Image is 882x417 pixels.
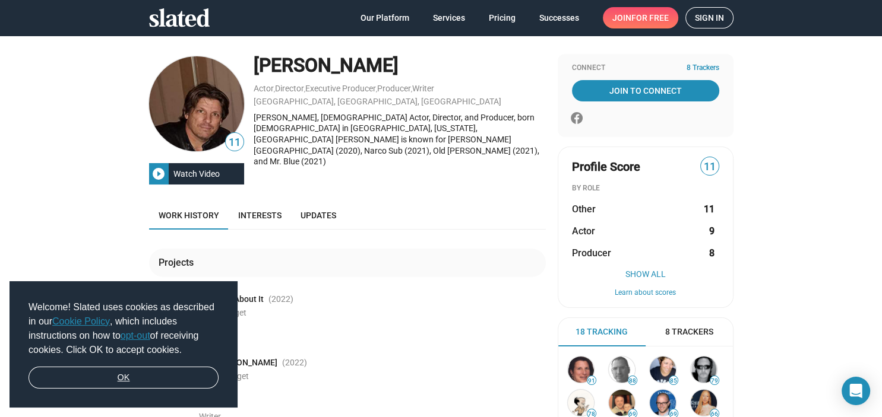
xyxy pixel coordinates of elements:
img: Colleen Ann Brah [691,390,717,416]
button: Watch Video [149,163,244,184]
a: dismiss cookie message [29,367,219,389]
span: 11 [701,159,719,175]
a: Actor [254,84,274,93]
span: (2022 ) [282,357,307,368]
div: [PERSON_NAME] [254,53,546,78]
button: Show All [572,269,719,279]
span: 11 [226,135,244,151]
span: , [304,86,305,93]
span: , [376,86,377,93]
a: Writer [412,84,434,93]
div: Watch Video [169,163,225,184]
span: for free [631,7,669,28]
span: (2022 ) [268,294,293,305]
div: cookieconsent [10,281,238,408]
a: Director [275,84,304,93]
img: Chris Place [609,390,635,416]
a: Sign in [685,7,734,28]
mat-icon: play_circle_filled [151,167,166,181]
img: Alexa L. Fogel [568,356,594,383]
span: Interests [238,211,282,220]
img: Bradford Lewis [568,390,594,416]
span: 8 Trackers [687,63,719,73]
span: 79 [710,377,719,384]
span: Profile Score [572,159,640,175]
span: Actor [572,225,595,237]
span: , [411,86,412,93]
span: 91 [587,377,596,384]
div: Open Intercom Messenger [842,377,870,405]
span: Join To Connect [574,80,717,101]
img: John Papsidera [691,356,717,383]
img: Vince Gerardis [609,356,635,383]
span: Sign in [695,8,724,28]
a: [GEOGRAPHIC_DATA], [GEOGRAPHIC_DATA], [GEOGRAPHIC_DATA] [254,97,501,106]
img: Damon Lindelof [650,390,676,416]
span: Services [433,7,465,28]
a: Producer [377,84,411,93]
span: Join [612,7,669,28]
a: Our Platform [351,7,419,28]
strong: 9 [709,225,715,237]
span: Successes [539,7,579,28]
a: Pricing [479,7,525,28]
div: Connect [572,63,719,73]
div: BY ROLE [572,184,719,193]
div: Projects [159,256,198,269]
a: Work history [149,201,229,230]
button: Learn about scores [572,288,719,298]
span: 85 [669,377,678,384]
div: [PERSON_NAME], [DEMOGRAPHIC_DATA] Actor, Director, and Producer, born [DEMOGRAPHIC_DATA] in [GEOG... [254,112,546,167]
span: Welcome! Slated uses cookies as described in our , which includes instructions on how to of recei... [29,300,219,357]
span: Old [PERSON_NAME] [199,357,277,368]
a: Join To Connect [572,80,719,101]
strong: 8 [709,247,715,259]
a: opt-out [121,330,150,340]
span: Producer [572,247,611,259]
span: 88 [628,377,637,384]
span: Updates [301,211,336,220]
a: Interests [229,201,291,230]
span: , [274,86,275,93]
a: Joinfor free [603,7,678,28]
strong: 11 [704,203,715,215]
img: Meagan Lewis [650,356,676,383]
a: Cookie Policy [52,316,110,326]
img: Johnny Ray Gibbs [149,56,244,151]
span: Pricing [489,7,516,28]
span: 8 Trackers [665,326,713,338]
span: Our Platform [361,7,409,28]
a: Executive Producer [305,84,376,93]
span: Other [572,203,596,215]
span: 18 Tracking [576,326,628,338]
a: Services [423,7,475,28]
span: Work history [159,211,219,220]
a: Updates [291,201,346,230]
a: Successes [530,7,589,28]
